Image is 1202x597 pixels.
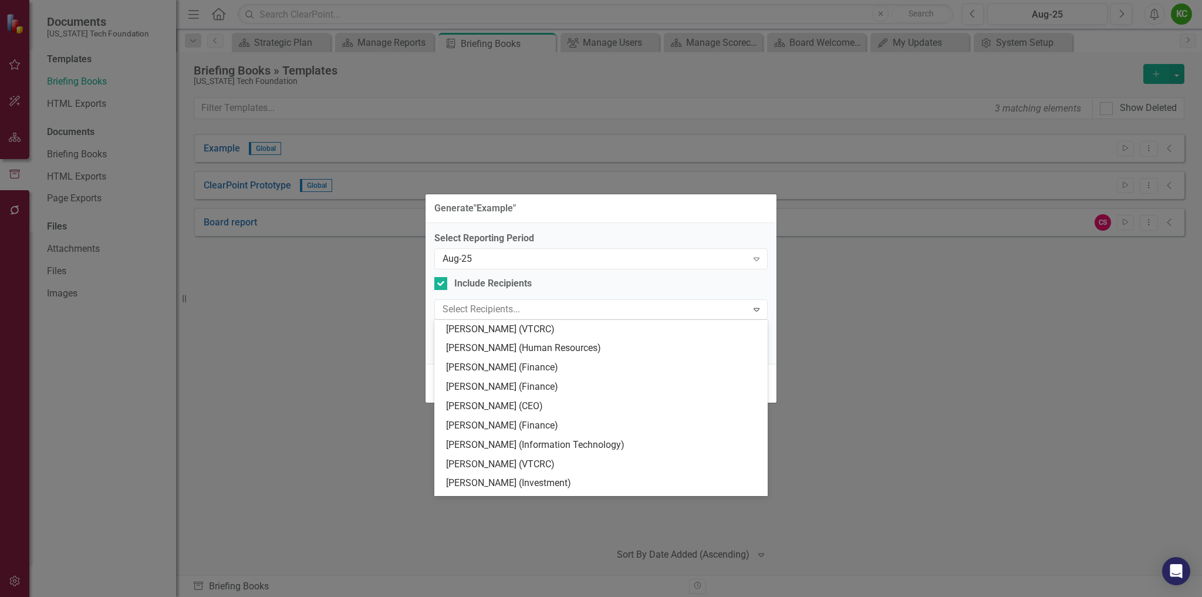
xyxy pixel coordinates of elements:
[1162,557,1190,585] div: Open Intercom Messenger
[446,361,761,375] div: [PERSON_NAME] (Finance)
[446,477,761,490] div: [PERSON_NAME] (Investment)
[446,439,761,452] div: [PERSON_NAME] (Information Technology)
[446,323,761,336] div: [PERSON_NAME] (VTCRC)
[446,458,761,471] div: [PERSON_NAME] (VTCRC)
[434,232,768,245] label: Select Reporting Period
[446,400,761,413] div: [PERSON_NAME] (CEO)
[446,419,761,433] div: [PERSON_NAME] (Finance)
[446,380,761,394] div: [PERSON_NAME] (Finance)
[434,203,516,214] div: Generate " Example "
[446,342,761,355] div: [PERSON_NAME] (Human Resources)
[454,277,532,291] div: Include Recipients
[443,252,747,265] div: Aug-25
